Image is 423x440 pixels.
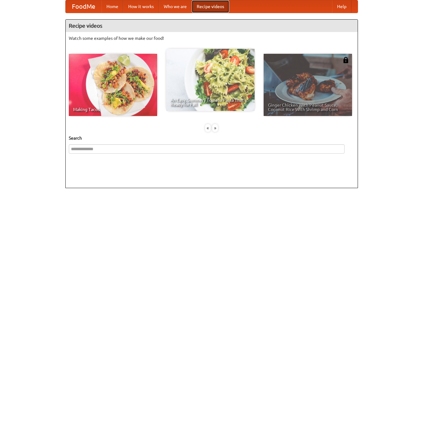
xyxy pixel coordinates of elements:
span: Making Tacos [73,107,153,112]
div: « [205,124,211,132]
a: Home [101,0,123,13]
a: Making Tacos [69,54,157,116]
p: Watch some examples of how we make our food! [69,35,355,41]
div: » [212,124,218,132]
a: An Easy, Summery Tomato Pasta That's Ready for Fall [166,49,255,111]
h5: Search [69,135,355,141]
a: Help [332,0,351,13]
a: Who we are [159,0,192,13]
h4: Recipe videos [66,20,358,32]
a: FoodMe [66,0,101,13]
img: 483408.png [343,57,349,63]
span: An Easy, Summery Tomato Pasta That's Ready for Fall [171,98,250,107]
a: Recipe videos [192,0,229,13]
a: How it works [123,0,159,13]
